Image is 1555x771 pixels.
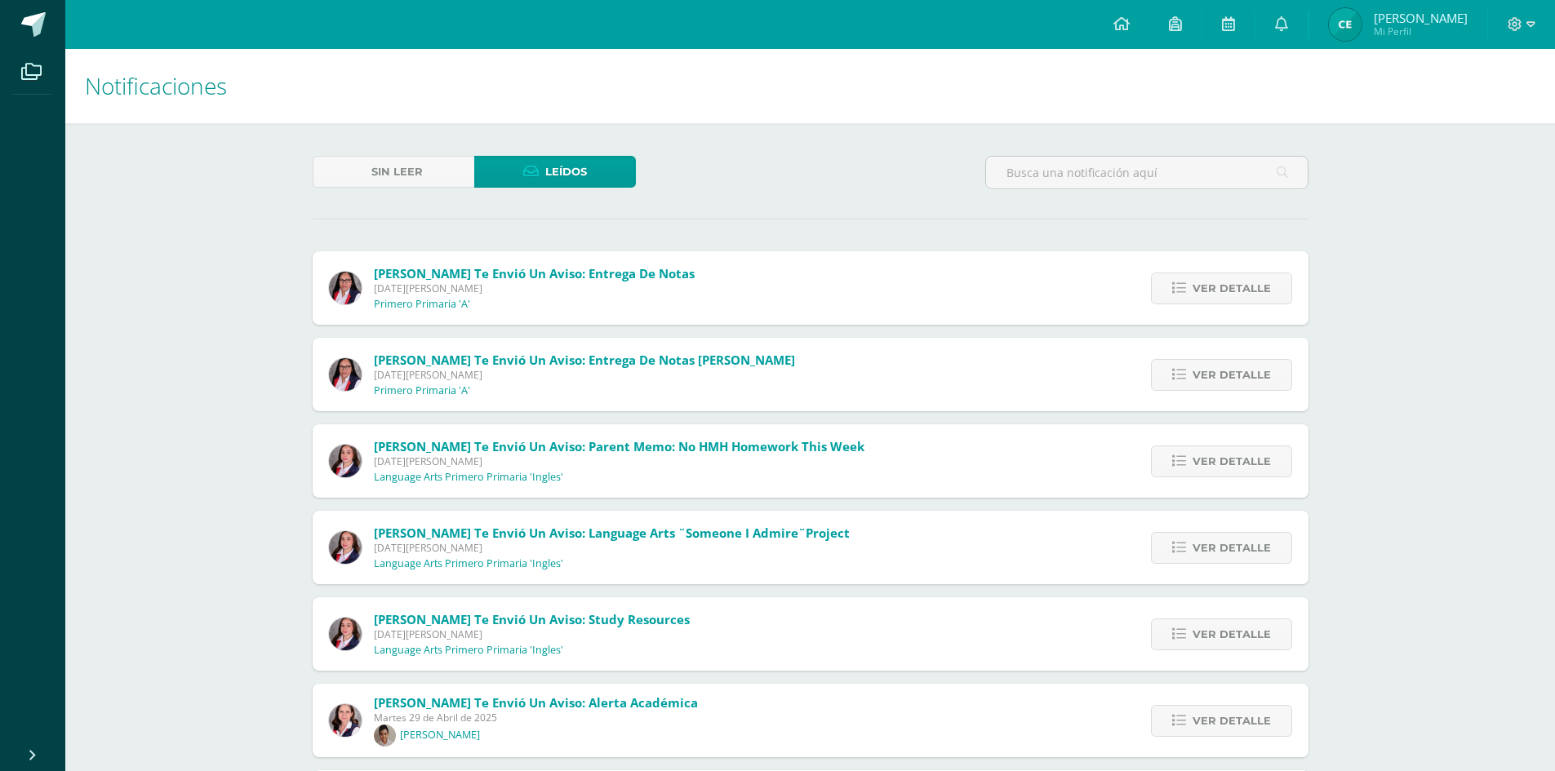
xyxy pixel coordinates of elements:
[329,272,362,304] img: ef353081b966db44c16f5b0b40b680c1.png
[1193,619,1271,649] span: Ver detalle
[374,694,698,711] span: [PERSON_NAME] te envió un aviso: Alerta Académica
[371,157,423,187] span: Sin leer
[374,611,690,627] span: [PERSON_NAME] te envió un aviso: Study Resources
[400,729,480,742] p: [PERSON_NAME]
[1193,446,1271,476] span: Ver detalle
[1374,10,1468,26] span: [PERSON_NAME]
[85,70,227,101] span: Notificaciones
[374,541,850,555] span: [DATE][PERSON_NAME]
[374,352,795,368] span: [PERSON_NAME] te envió un aviso: Entrega de Notas [PERSON_NAME]
[986,157,1308,188] input: Busca una notificación aquí
[374,368,795,382] span: [DATE][PERSON_NAME]
[1193,706,1271,736] span: Ver detalle
[374,644,563,657] p: Language Arts Primero Primaria 'Ingles'
[1374,24,1468,38] span: Mi Perfil
[374,454,864,468] span: [DATE][PERSON_NAME]
[329,618,362,650] img: e9d829dd9d92e68323dfbb5d01f6e7e2.png
[374,384,470,397] p: Primero Primaria 'A'
[329,704,362,737] img: 64123f113d111c43d0cd437ee3dd5265.png
[374,557,563,570] p: Language Arts Primero Primaria 'Ingles'
[374,711,698,724] span: Martes 29 de Abril de 2025
[545,157,587,187] span: Leídos
[374,724,396,747] img: 919f8eabb558aa538f71ba88bd421805.png
[474,156,636,188] a: Leídos
[1193,273,1271,304] span: Ver detalle
[329,445,362,477] img: e9d829dd9d92e68323dfbb5d01f6e7e2.png
[374,471,563,484] p: Language Arts Primero Primaria 'Ingles'
[374,281,695,295] span: [DATE][PERSON_NAME]
[374,438,864,454] span: [PERSON_NAME] te envió un aviso: Parent Memo: No HMH Homework This Week
[1193,533,1271,563] span: Ver detalle
[329,358,362,391] img: ef353081b966db44c16f5b0b40b680c1.png
[1193,360,1271,390] span: Ver detalle
[374,525,850,541] span: [PERSON_NAME] te envió un aviso: Language Arts ¨Someone I Admire¨Project
[374,298,470,311] p: Primero Primaria 'A'
[313,156,474,188] a: Sin leer
[329,531,362,564] img: e9d829dd9d92e68323dfbb5d01f6e7e2.png
[374,627,690,641] span: [DATE][PERSON_NAME]
[1329,8,1362,41] img: db564559b3028395c01b783372eba226.png
[374,265,695,281] span: [PERSON_NAME] te envió un aviso: Entrega de Notas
